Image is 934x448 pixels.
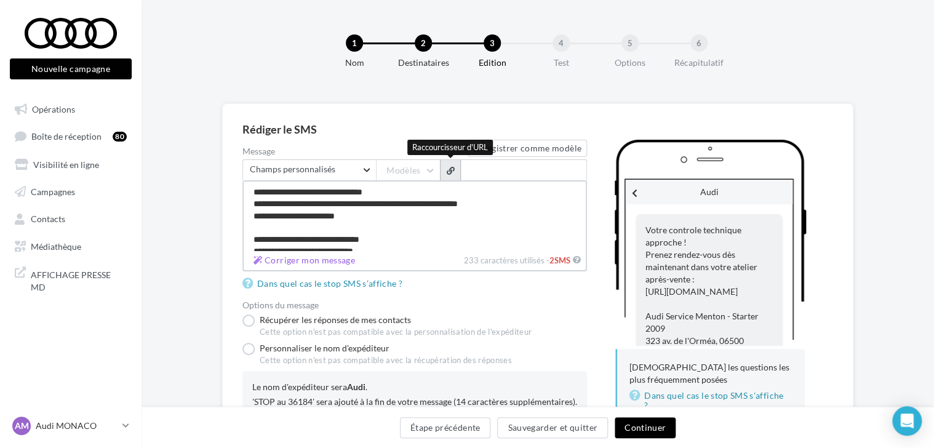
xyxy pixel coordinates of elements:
[384,57,463,69] div: Destinataires
[346,34,363,52] div: 1
[400,417,491,438] button: Étape précédente
[242,314,532,338] label: Récupérer les réponses de mes contacts
[7,262,134,298] a: AFFICHAGE PRESSE MD
[31,186,75,196] span: Campagnes
[546,255,570,265] span: -
[7,234,134,257] a: Médiathèque
[549,255,570,265] span: SMS
[660,57,738,69] div: Récapitulatif
[464,255,545,265] span: 233 caractères utilisés
[7,97,134,119] a: Opérations
[260,327,532,338] div: Cette option n'est pas compatible avec la personnalisation de l'expéditeur
[7,207,134,229] a: Contacts
[15,420,29,432] span: AM
[497,417,608,438] button: Sauvegarder et quitter
[645,225,759,383] span: Votre controle technique approche ! Prenez rendez-vous dès maintenant dans votre atelier après-ve...
[31,241,81,251] span: Médiathèque
[626,180,792,204] div: Audi
[621,34,639,52] div: 5
[242,159,376,180] span: Select box activate
[7,180,134,202] a: Campagnes
[892,406,922,436] div: Open Intercom Messenger
[242,301,587,310] div: Options du message
[36,420,118,432] p: Audi MONACO
[690,34,708,52] div: 6
[10,414,132,438] a: AM Audi MONACO
[249,253,360,268] button: 233 caractères utilisés -2SMS
[260,355,512,366] div: Cette option n'est pas compatible avec la récupération des réponses
[549,255,554,265] span: 2
[242,124,833,135] div: Rédiger le SMS
[33,159,99,169] span: Visibilité en ligne
[415,34,432,52] div: 2
[242,343,512,371] label: Personnaliser le nom d'expéditeur
[252,396,577,408] div: 'STOP au 36184' sera ajouté à la fin de votre message (14 caractères supplémentaires).
[315,57,394,69] div: Nom
[347,382,365,392] span: Audi
[484,34,501,52] div: 3
[7,153,134,175] a: Visibilité en ligne
[468,140,587,157] button: Enregistrer comme modèle
[31,214,65,224] span: Contacts
[615,417,676,438] button: Continuer
[31,266,127,293] span: AFFICHAGE PRESSE MD
[32,103,75,114] span: Opérations
[629,388,792,413] a: Dans quel cas le stop SMS s'affiche ?
[31,131,102,142] span: Boîte de réception
[591,57,669,69] div: Options
[522,57,601,69] div: Test
[10,58,132,79] button: Nouvelle campagne
[252,381,577,393] div: Le nom d'expéditeur sera .
[242,276,407,291] a: Dans quel cas le stop SMS s’affiche ?
[453,57,532,69] div: Edition
[250,165,361,174] span: Champs personnalisés
[553,34,570,52] div: 4
[7,124,134,147] a: Boîte de réception80
[113,132,127,142] div: 80
[629,361,792,386] p: [DEMOGRAPHIC_DATA] les questions les plus fréquemment posées
[242,147,468,156] label: Message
